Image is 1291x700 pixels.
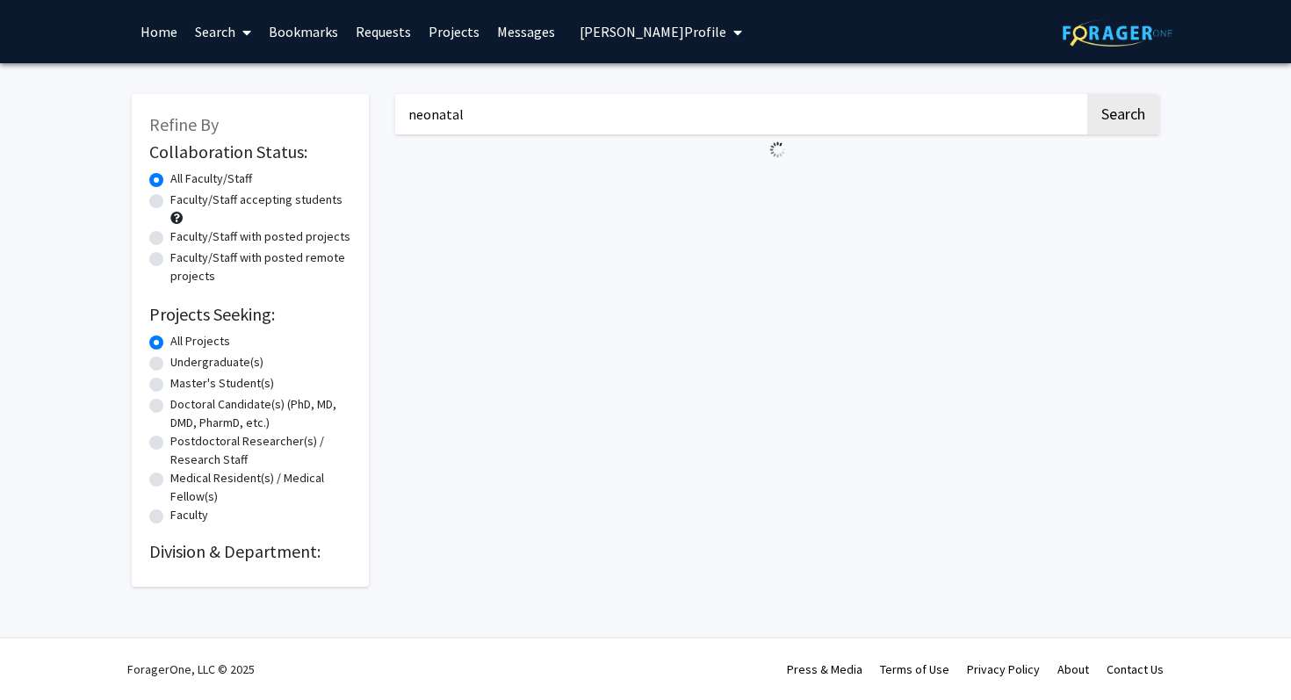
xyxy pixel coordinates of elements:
div: ForagerOne, LLC © 2025 [127,639,255,700]
img: Loading [762,134,793,165]
img: ForagerOne Logo [1063,19,1172,47]
label: Faculty/Staff with posted remote projects [170,249,351,285]
input: Search Keywords [395,94,1085,134]
h2: Collaboration Status: [149,141,351,162]
h2: Projects Seeking: [149,304,351,325]
a: Contact Us [1107,661,1164,677]
span: [PERSON_NAME] Profile [580,23,726,40]
label: Postdoctoral Researcher(s) / Research Staff [170,432,351,469]
label: Undergraduate(s) [170,353,263,372]
label: Doctoral Candidate(s) (PhD, MD, DMD, PharmD, etc.) [170,395,351,432]
label: Faculty [170,506,208,524]
a: Messages [488,1,564,62]
a: About [1057,661,1089,677]
label: Master's Student(s) [170,374,274,393]
label: Faculty/Staff accepting students [170,191,343,209]
a: Search [186,1,260,62]
a: Requests [347,1,420,62]
label: Medical Resident(s) / Medical Fellow(s) [170,469,351,506]
a: Bookmarks [260,1,347,62]
label: Faculty/Staff with posted projects [170,227,350,246]
a: Privacy Policy [967,661,1040,677]
a: Press & Media [787,661,862,677]
nav: Page navigation [395,165,1159,206]
a: Home [132,1,186,62]
label: All Projects [170,332,230,350]
span: Refine By [149,113,219,135]
a: Projects [420,1,488,62]
button: Search [1087,94,1159,134]
h2: Division & Department: [149,541,351,562]
a: Terms of Use [880,661,949,677]
label: All Faculty/Staff [170,170,252,188]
